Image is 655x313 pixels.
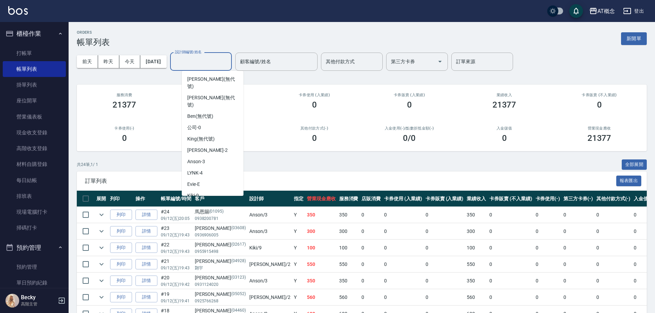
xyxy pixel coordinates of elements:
[95,191,108,207] th: 展開
[110,292,132,303] button: 列印
[616,177,642,184] a: 報表匯出
[195,241,246,248] div: [PERSON_NAME]
[305,207,337,223] td: 350
[534,191,562,207] th: 卡券使用(-)
[98,55,119,68] button: 昨天
[337,207,360,223] td: 350
[382,207,424,223] td: 0
[231,241,246,248] p: (02617)
[195,248,246,255] p: 0955915498
[275,93,354,97] h2: 卡券使用 (入業績)
[231,258,246,265] p: (04928)
[195,281,246,288] p: 0931124020
[597,100,602,110] h3: 0
[382,256,424,272] td: 0
[360,223,382,239] td: 0
[597,7,615,15] div: AT概念
[562,223,595,239] td: 0
[595,273,632,289] td: 0
[187,135,215,143] span: King (無代號)
[159,240,193,256] td: #22
[595,207,632,223] td: 0
[248,273,292,289] td: Anson /3
[110,276,132,286] button: 列印
[424,273,465,289] td: 0
[3,45,66,61] a: 打帳單
[5,294,19,308] img: Person
[8,6,28,15] img: Logo
[135,210,157,220] a: 詳情
[161,298,191,304] p: 09/12 (五) 19:41
[465,256,488,272] td: 550
[292,223,305,239] td: Y
[465,93,544,97] h2: 業績收入
[195,298,246,304] p: 0925766268
[3,275,66,291] a: 單日預約紀錄
[187,124,201,131] span: 公司 -0
[159,256,193,272] td: #21
[562,191,595,207] th: 第三方卡券(-)
[360,191,382,207] th: 店販消費
[595,240,632,256] td: 0
[337,223,360,239] td: 300
[465,191,488,207] th: 業績收入
[3,259,66,275] a: 預約管理
[96,292,107,302] button: expand row
[465,207,488,223] td: 350
[488,223,534,239] td: 0
[3,125,66,141] a: 現金收支登錄
[382,240,424,256] td: 0
[337,240,360,256] td: 100
[187,76,238,90] span: [PERSON_NAME] (無代號)
[292,240,305,256] td: Y
[424,191,465,207] th: 卡券販賣 (入業績)
[382,273,424,289] td: 0
[161,248,191,255] p: 09/12 (五) 19:43
[407,100,412,110] h3: 0
[403,133,416,143] h3: 0 /0
[360,256,382,272] td: 0
[488,240,534,256] td: 0
[135,276,157,286] a: 詳情
[77,30,110,35] h2: ORDERS
[248,256,292,272] td: [PERSON_NAME] /2
[587,133,611,143] h3: 21377
[96,259,107,269] button: expand row
[360,240,382,256] td: 0
[3,77,66,93] a: 掛單列表
[488,289,534,305] td: 0
[488,207,534,223] td: 0
[187,181,200,188] span: Evie -E
[292,289,305,305] td: Y
[312,133,317,143] h3: 0
[424,289,465,305] td: 0
[119,55,141,68] button: 今天
[96,226,107,236] button: expand row
[622,159,647,170] button: 全部展開
[96,210,107,220] button: expand row
[21,294,56,301] h5: Becky
[492,100,516,110] h3: 21377
[424,223,465,239] td: 0
[305,223,337,239] td: 300
[312,100,317,110] h3: 0
[108,191,134,207] th: 列印
[305,289,337,305] td: 560
[370,93,449,97] h2: 卡券販賣 (入業績)
[382,191,424,207] th: 卡券使用 (入業績)
[305,256,337,272] td: 550
[96,276,107,286] button: expand row
[3,109,66,125] a: 營業儀表板
[305,273,337,289] td: 350
[77,55,98,68] button: 前天
[161,281,191,288] p: 09/12 (五) 19:42
[360,273,382,289] td: 0
[195,208,246,215] div: 馬恩賜
[3,188,66,204] a: 排班表
[465,240,488,256] td: 100
[424,207,465,223] td: 0
[560,93,639,97] h2: 卡券販賣 (不入業績)
[195,258,246,265] div: [PERSON_NAME]
[424,256,465,272] td: 0
[337,191,360,207] th: 服務消費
